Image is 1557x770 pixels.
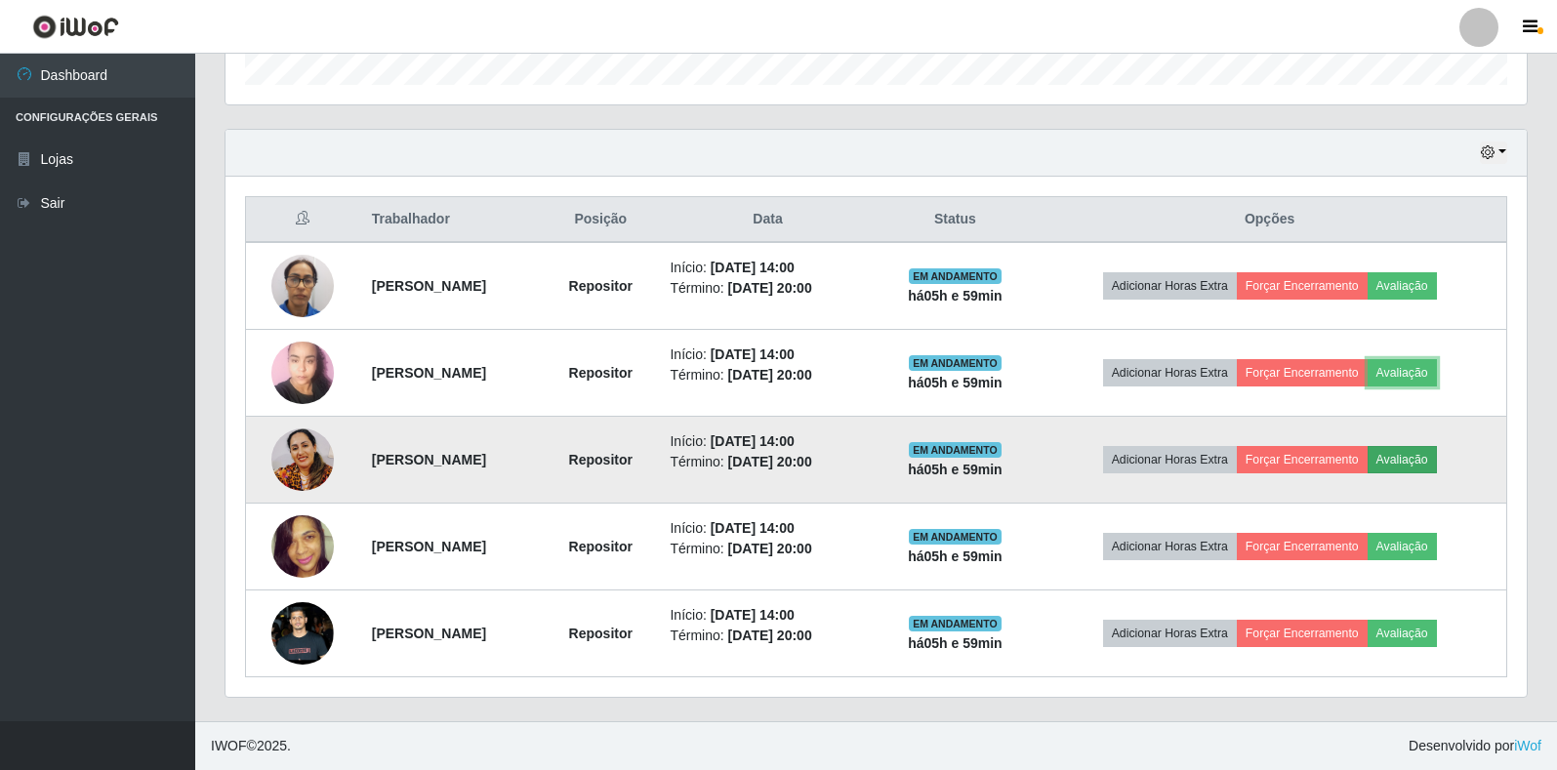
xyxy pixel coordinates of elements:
strong: [PERSON_NAME] [372,452,486,467]
button: Avaliação [1368,533,1437,560]
span: EM ANDAMENTO [909,529,1002,545]
button: Avaliação [1368,272,1437,300]
button: Forçar Encerramento [1237,620,1368,647]
img: 1744637826389.jpeg [271,244,334,327]
span: IWOF [211,738,247,753]
button: Forçar Encerramento [1237,359,1368,386]
button: Adicionar Horas Extra [1103,272,1237,300]
time: [DATE] 14:00 [711,260,795,275]
strong: Repositor [569,365,633,381]
span: EM ANDAMENTO [909,616,1002,631]
strong: há 05 h e 59 min [908,375,1003,390]
strong: [PERSON_NAME] [372,278,486,294]
li: Início: [670,344,865,365]
button: Avaliação [1368,620,1437,647]
strong: há 05 h e 59 min [908,462,1003,477]
time: [DATE] 14:00 [711,520,795,536]
time: [DATE] 20:00 [728,628,812,643]
time: [DATE] 14:00 [711,433,795,449]
button: Adicionar Horas Extra [1103,446,1237,473]
strong: há 05 h e 59 min [908,635,1003,651]
strong: Repositor [569,539,633,554]
img: 1758217601154.jpeg [271,564,334,703]
strong: Repositor [569,626,633,641]
li: Início: [670,605,865,626]
time: [DATE] 14:00 [711,346,795,362]
a: iWof [1514,738,1541,753]
time: [DATE] 20:00 [728,454,812,469]
strong: há 05 h e 59 min [908,548,1003,564]
span: EM ANDAMENTO [909,355,1002,371]
button: Adicionar Horas Extra [1103,620,1237,647]
li: Término: [670,452,865,472]
th: Data [658,197,877,243]
span: Desenvolvido por [1409,736,1541,756]
strong: Repositor [569,452,633,467]
li: Término: [670,539,865,559]
li: Término: [670,626,865,646]
button: Avaliação [1368,359,1437,386]
img: 1750798204685.jpeg [271,331,334,414]
time: [DATE] 20:00 [728,541,812,556]
strong: [PERSON_NAME] [372,539,486,554]
button: Forçar Encerramento [1237,272,1368,300]
img: CoreUI Logo [32,15,119,39]
li: Início: [670,431,865,452]
span: EM ANDAMENTO [909,268,1002,284]
img: 1758633890816.jpeg [271,502,334,592]
th: Trabalhador [360,197,543,243]
button: Adicionar Horas Extra [1103,533,1237,560]
button: Adicionar Horas Extra [1103,359,1237,386]
span: © 2025 . [211,736,291,756]
li: Início: [670,518,865,539]
li: Início: [670,258,865,278]
time: [DATE] 20:00 [728,367,812,383]
img: 1759533454795.jpeg [271,404,334,515]
time: [DATE] 14:00 [711,607,795,623]
strong: há 05 h e 59 min [908,288,1003,304]
li: Término: [670,365,865,385]
button: Avaliação [1368,446,1437,473]
th: Opções [1033,197,1506,243]
strong: Repositor [569,278,633,294]
strong: [PERSON_NAME] [372,365,486,381]
button: Forçar Encerramento [1237,446,1368,473]
th: Posição [543,197,658,243]
th: Status [878,197,1034,243]
strong: [PERSON_NAME] [372,626,486,641]
button: Forçar Encerramento [1237,533,1368,560]
span: EM ANDAMENTO [909,442,1002,458]
time: [DATE] 20:00 [728,280,812,296]
li: Término: [670,278,865,299]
